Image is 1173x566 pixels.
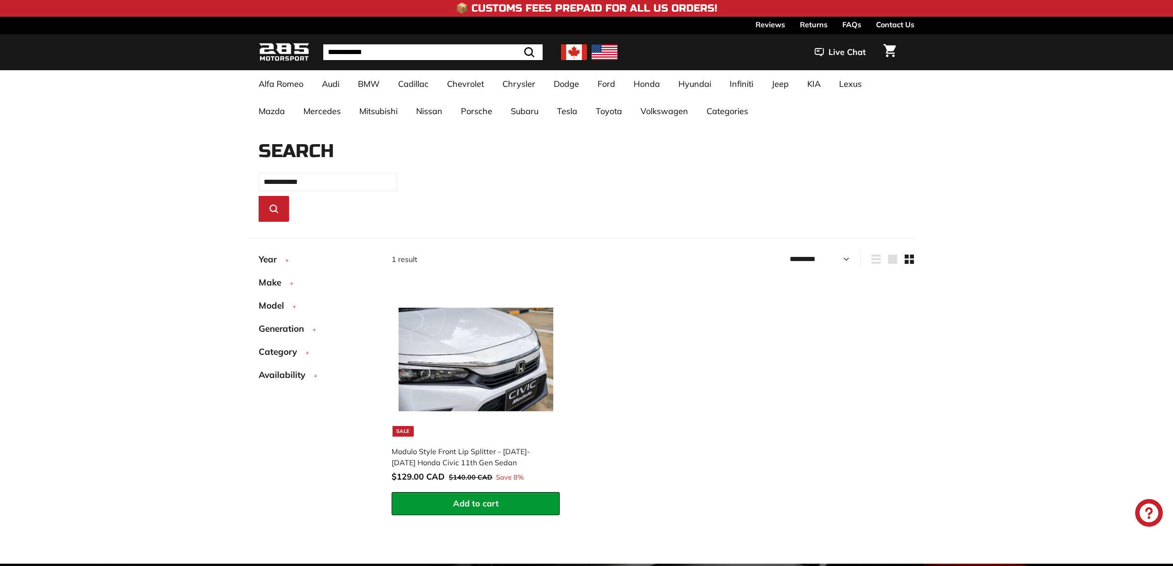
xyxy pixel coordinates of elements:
[259,173,397,191] input: Search
[294,97,350,125] a: Mercedes
[249,97,294,125] a: Mazda
[697,97,757,125] a: Categories
[438,70,493,97] a: Chevrolet
[259,365,377,389] button: Availability
[349,70,389,97] a: BMW
[453,498,499,509] span: Add to cart
[452,97,502,125] a: Porsche
[259,296,377,319] button: Model
[669,70,720,97] a: Hyundai
[393,426,414,437] div: Sale
[496,473,524,483] span: Save 8%
[803,41,878,64] button: Live Chat
[631,97,697,125] a: Volkswagen
[502,97,548,125] a: Subaru
[259,42,309,63] img: Logo_285_Motorsport_areodynamics_components
[259,342,377,365] button: Category
[756,17,785,32] a: Reviews
[392,275,560,492] a: Sale Modulo Style Front Lip Splitter - [DATE]-[DATE] Honda Civic 11th Gen Sedan Save 8%
[259,322,311,335] span: Generation
[586,97,631,125] a: Toyota
[588,70,624,97] a: Ford
[259,319,377,342] button: Generation
[1132,499,1166,529] inbox-online-store-chat: Shopify online store chat
[259,368,312,382] span: Availability
[878,37,901,68] a: Cart
[720,70,762,97] a: Infiniti
[249,70,313,97] a: Alfa Romeo
[548,97,586,125] a: Tesla
[842,17,861,32] a: FAQs
[762,70,798,97] a: Jeep
[259,276,288,289] span: Make
[392,492,560,515] button: Add to cart
[259,250,377,273] button: Year
[798,70,830,97] a: KIA
[389,70,438,97] a: Cadillac
[259,141,914,161] h1: Search
[259,253,284,266] span: Year
[392,446,550,468] div: Modulo Style Front Lip Splitter - [DATE]-[DATE] Honda Civic 11th Gen Sedan
[392,471,445,482] span: $129.00 CAD
[624,70,669,97] a: Honda
[828,46,866,58] span: Live Chat
[259,273,377,296] button: Make
[350,97,407,125] a: Mitsubishi
[493,70,544,97] a: Chrysler
[323,44,543,60] input: Search
[259,299,291,312] span: Model
[449,473,492,481] span: $140.00 CAD
[830,70,871,97] a: Lexus
[456,3,717,14] h4: 📦 Customs Fees Prepaid for All US Orders!
[259,345,304,359] span: Category
[800,17,828,32] a: Returns
[876,17,914,32] a: Contact Us
[313,70,349,97] a: Audi
[392,254,653,265] div: 1 result
[407,97,452,125] a: Nissan
[544,70,588,97] a: Dodge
